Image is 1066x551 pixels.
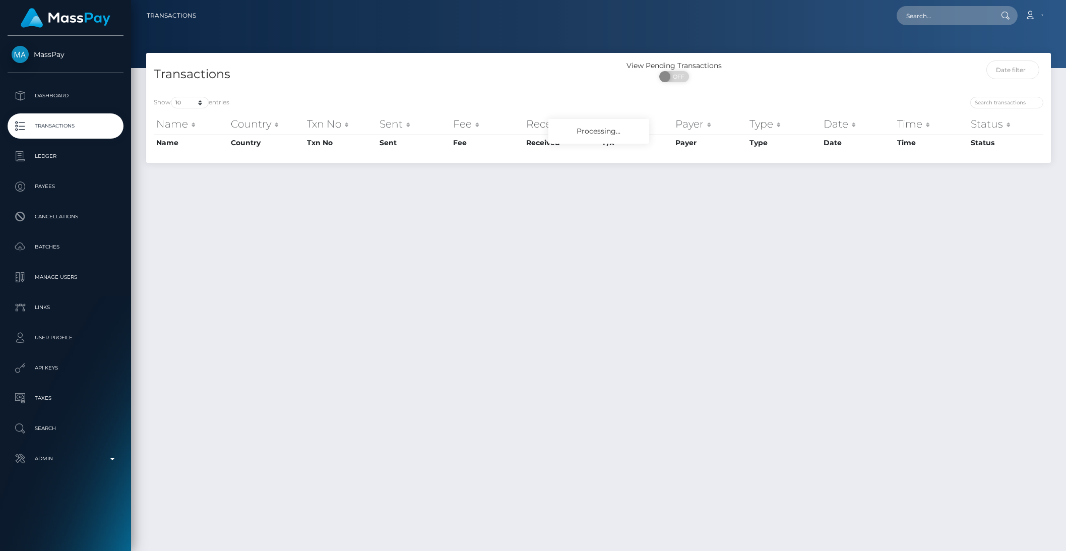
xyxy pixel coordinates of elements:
a: Search [8,416,123,441]
a: Transactions [147,5,196,26]
div: View Pending Transactions [599,60,749,71]
th: Received [524,135,600,151]
span: OFF [665,71,690,82]
th: Payer [673,135,747,151]
p: Batches [12,239,119,255]
th: Txn No [304,114,377,134]
th: Name [154,135,228,151]
a: Payees [8,174,123,199]
p: Admin [12,451,119,466]
th: F/X [600,114,673,134]
a: Cancellations [8,204,123,229]
input: Search transactions [970,97,1043,108]
a: Links [8,295,123,320]
img: MassPay [12,46,29,63]
a: Batches [8,234,123,260]
p: Taxes [12,391,119,406]
th: Sent [377,135,451,151]
label: Show entries [154,97,229,108]
a: Transactions [8,113,123,139]
p: Cancellations [12,209,119,224]
th: Time [895,135,969,151]
th: Received [524,114,600,134]
img: MassPay Logo [21,8,110,28]
p: Transactions [12,118,119,134]
th: Type [747,135,821,151]
a: Admin [8,446,123,471]
div: Processing... [548,119,649,144]
th: Fee [451,135,524,151]
th: Name [154,114,228,134]
input: Date filter [986,60,1039,79]
th: Status [968,135,1043,151]
a: Dashboard [8,83,123,108]
th: Status [968,114,1043,134]
th: Sent [377,114,451,134]
a: Ledger [8,144,123,169]
p: Search [12,421,119,436]
th: Time [895,114,969,134]
p: API Keys [12,360,119,376]
th: Country [228,114,304,134]
span: MassPay [8,50,123,59]
a: User Profile [8,325,123,350]
a: Taxes [8,386,123,411]
th: Type [747,114,821,134]
h4: Transactions [154,66,591,83]
p: Manage Users [12,270,119,285]
a: Manage Users [8,265,123,290]
p: Ledger [12,149,119,164]
p: Dashboard [12,88,119,103]
input: Search... [897,6,991,25]
p: Payees [12,179,119,194]
th: Date [821,114,895,134]
p: Links [12,300,119,315]
select: Showentries [171,97,209,108]
th: Country [228,135,304,151]
th: Payer [673,114,747,134]
p: User Profile [12,330,119,345]
th: Txn No [304,135,377,151]
a: API Keys [8,355,123,381]
th: Date [821,135,895,151]
th: Fee [451,114,524,134]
